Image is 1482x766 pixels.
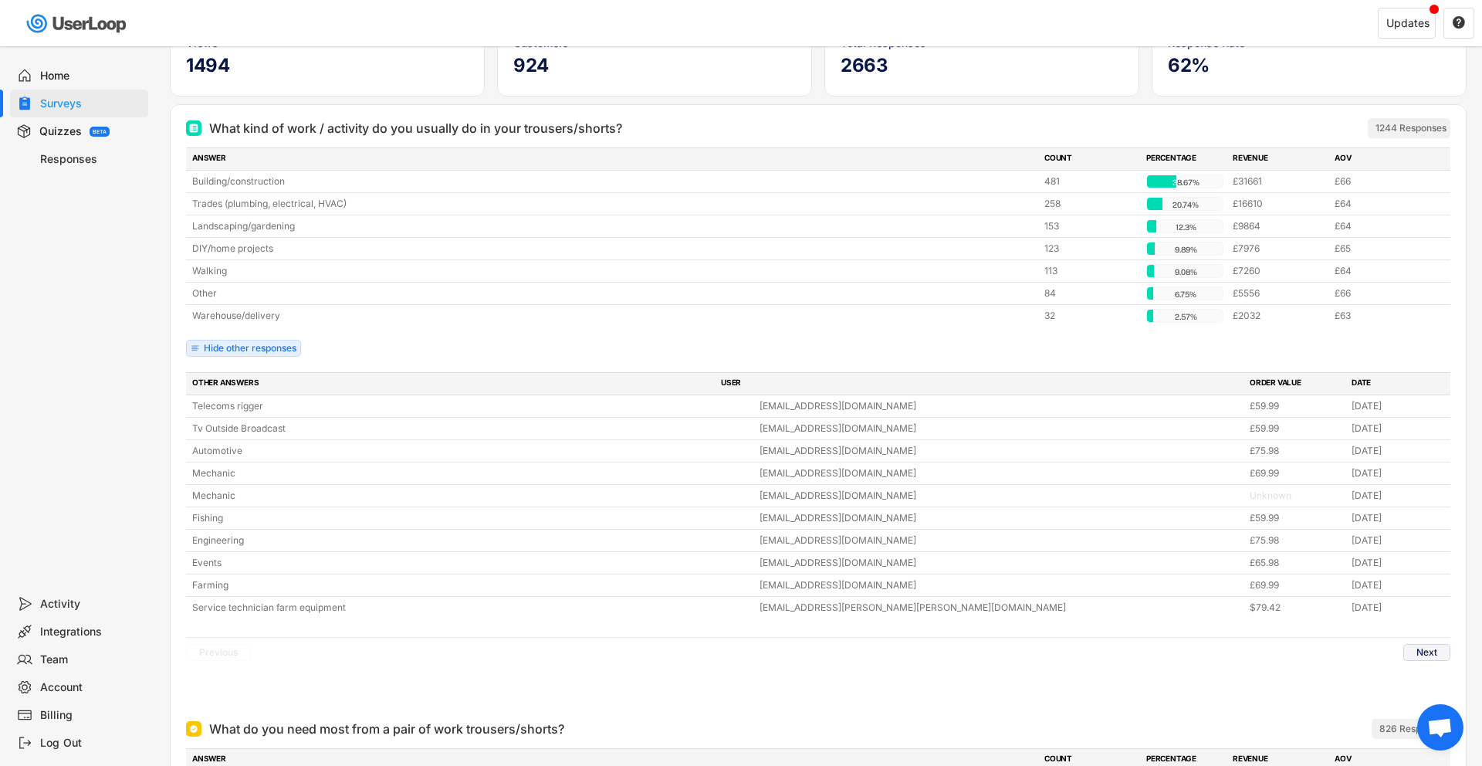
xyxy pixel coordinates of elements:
[760,422,1240,436] div: [EMAIL_ADDRESS][DOMAIN_NAME]
[40,97,142,111] div: Surveys
[760,556,1240,570] div: [EMAIL_ADDRESS][DOMAIN_NAME]
[1250,601,1342,615] div: $79.42
[1452,16,1466,30] button: 
[1352,444,1444,458] div: [DATE]
[192,264,1035,278] div: Walking
[1250,399,1342,413] div: £59.99
[1250,534,1342,547] div: £75.98
[204,344,296,353] div: Hide other responses
[192,242,1035,256] div: DIY/home projects
[1044,264,1137,278] div: 113
[192,422,750,436] div: Tv Outside Broadcast
[1250,578,1342,592] div: £69.99
[40,736,142,751] div: Log Out
[192,511,750,525] div: Fishing
[1233,197,1325,211] div: £16610
[1044,197,1137,211] div: 258
[1250,511,1342,525] div: £59.99
[1352,511,1444,525] div: [DATE]
[209,119,622,137] div: What kind of work / activity do you usually do in your trousers/shorts?
[1168,54,1450,77] h5: 62%
[1352,399,1444,413] div: [DATE]
[192,444,750,458] div: Automotive
[1352,377,1444,391] div: DATE
[192,377,712,391] div: OTHER ANSWERS
[1352,466,1444,480] div: [DATE]
[1150,310,1221,324] div: 2.57%
[1250,377,1342,391] div: ORDER VALUE
[1453,15,1465,29] text: 
[1044,309,1137,323] div: 32
[1250,489,1342,503] div: Unknown
[760,489,1240,503] div: [EMAIL_ADDRESS][DOMAIN_NAME]
[841,54,1123,77] h5: 2663
[1150,220,1221,234] div: 12.3%
[192,219,1035,233] div: Landscaping/gardening
[1044,242,1137,256] div: 123
[23,8,132,39] img: userloop-logo-01.svg
[1335,219,1427,233] div: £64
[192,152,1035,166] div: ANSWER
[1150,287,1221,301] div: 6.75%
[760,534,1240,547] div: [EMAIL_ADDRESS][DOMAIN_NAME]
[1335,264,1427,278] div: £64
[760,578,1240,592] div: [EMAIL_ADDRESS][DOMAIN_NAME]
[1044,286,1137,300] div: 84
[1233,219,1325,233] div: £9864
[1233,309,1325,323] div: £2032
[1335,152,1427,166] div: AOV
[760,399,1240,413] div: [EMAIL_ADDRESS][DOMAIN_NAME]
[192,466,750,480] div: Mechanic
[192,601,750,615] div: Service technician farm equipment
[1233,242,1325,256] div: £7976
[1375,122,1446,134] div: 1244 Responses
[40,152,142,167] div: Responses
[186,54,469,77] h5: 1494
[189,124,198,133] img: Multi Select
[93,129,107,134] div: BETA
[40,597,142,612] div: Activity
[760,444,1240,458] div: [EMAIL_ADDRESS][DOMAIN_NAME]
[1150,198,1221,212] div: 20.74%
[1250,422,1342,436] div: £59.99
[513,54,796,77] h5: 924
[1335,197,1427,211] div: £64
[1403,644,1450,661] button: Next
[40,625,142,639] div: Integrations
[209,720,564,738] div: What do you need most from a pair of work trousers/shorts?
[192,286,1035,300] div: Other
[192,534,750,547] div: Engineering
[40,69,142,83] div: Home
[760,511,1240,525] div: [EMAIL_ADDRESS][DOMAIN_NAME]
[186,644,251,661] button: Previous
[192,556,750,570] div: Events
[1044,219,1137,233] div: 153
[1386,18,1430,29] div: Updates
[192,197,1035,211] div: Trades (plumbing, electrical, HVAC)
[1150,265,1221,279] div: 9.08%
[1335,286,1427,300] div: £66
[192,489,750,503] div: Mechanic
[1379,723,1446,735] div: 826 Responses
[1233,152,1325,166] div: REVENUE
[1335,242,1427,256] div: £65
[760,601,1240,615] div: [EMAIL_ADDRESS][PERSON_NAME][PERSON_NAME][DOMAIN_NAME]
[192,175,1035,188] div: Building/construction
[1250,556,1342,570] div: £65.98
[1335,309,1427,323] div: £63
[1146,152,1223,166] div: PERCENTAGE
[1352,578,1444,592] div: [DATE]
[40,680,142,695] div: Account
[1250,466,1342,480] div: £69.99
[1044,152,1137,166] div: COUNT
[1150,242,1221,256] div: 9.89%
[760,466,1240,480] div: [EMAIL_ADDRESS][DOMAIN_NAME]
[1352,601,1444,615] div: [DATE]
[189,724,198,734] img: Single Select
[192,309,1035,323] div: Warehouse/delivery
[721,377,1240,391] div: USER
